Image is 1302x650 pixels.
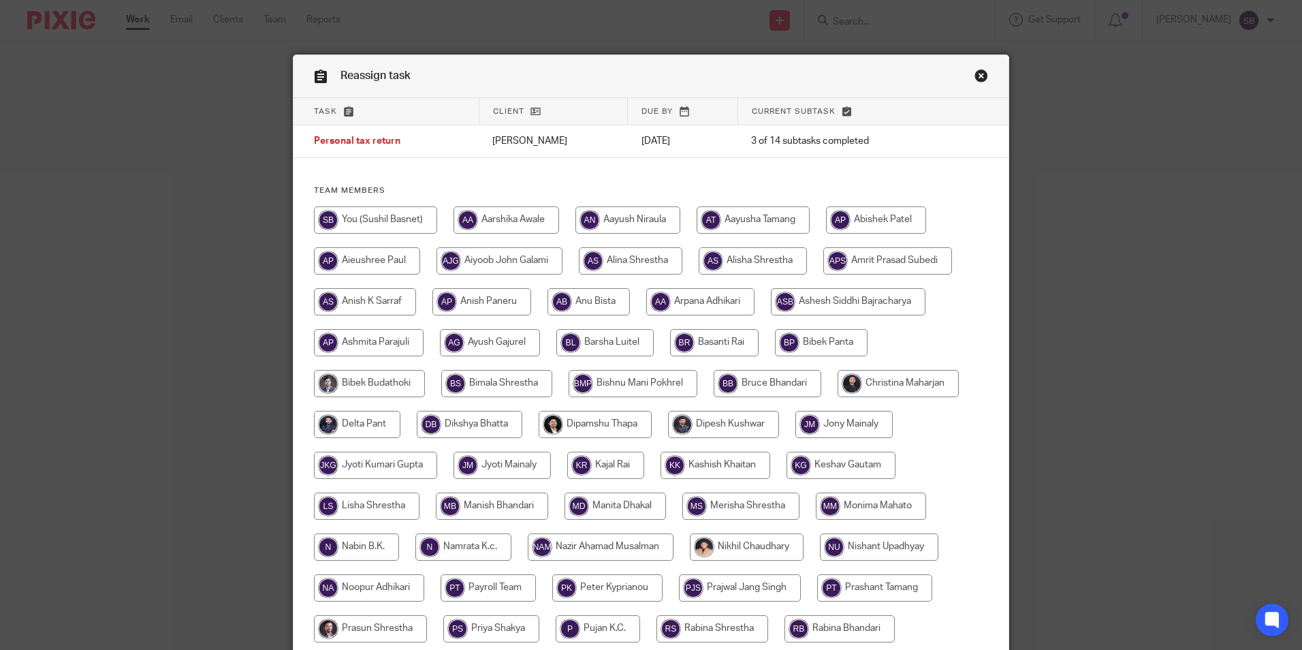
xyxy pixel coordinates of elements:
p: [PERSON_NAME] [492,134,614,148]
a: Close this dialog window [974,69,988,87]
span: Client [493,108,524,115]
td: 3 of 14 subtasks completed [737,125,949,158]
h4: Team members [314,185,988,196]
p: [DATE] [641,134,725,148]
span: Current subtask [752,108,836,115]
span: Due by [641,108,673,115]
span: Reassign task [340,70,411,81]
span: Task [314,108,337,115]
span: Personal tax return [314,137,400,146]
